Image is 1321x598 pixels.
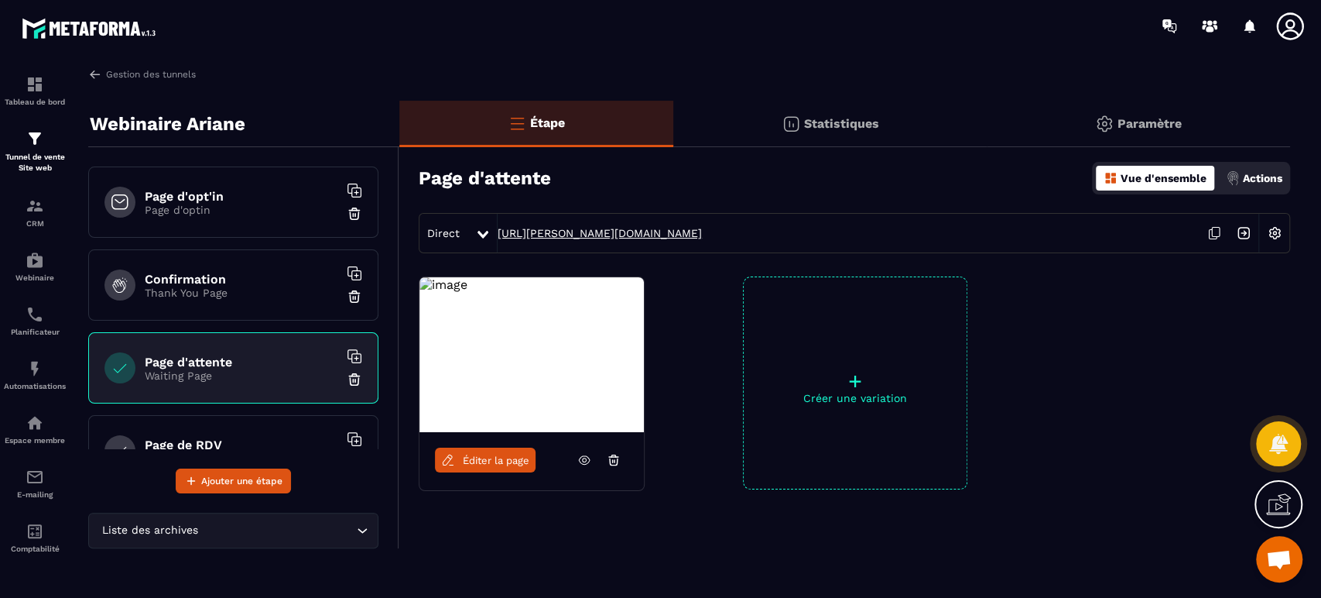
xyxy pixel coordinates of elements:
img: image [419,277,467,292]
img: setting-gr.5f69749f.svg [1095,115,1114,133]
h6: Page d'opt'in [145,189,338,204]
img: trash [347,372,362,387]
a: automationsautomationsWebinaire [4,239,66,294]
a: accountantaccountantComptabilité [4,510,66,565]
p: Planificateur [4,328,66,336]
p: Automatisations [4,382,66,390]
img: setting-w.858f3a88.svg [1260,218,1289,248]
img: automations [26,359,44,378]
p: Tableau de bord [4,98,66,106]
p: Espace membre [4,436,66,445]
img: formation [26,129,44,148]
a: Éditer la page [435,448,536,473]
img: actions.d6e523a2.png [1226,171,1240,185]
h6: Confirmation [145,272,338,287]
img: formation [26,197,44,215]
p: Webinaire [4,273,66,282]
img: stats.20deebd0.svg [782,115,800,133]
p: Étape [530,115,565,130]
img: scheduler [26,305,44,324]
span: Direct [427,227,460,239]
h6: Page d'attente [145,355,338,369]
a: schedulerschedulerPlanificateur [4,294,66,348]
p: Tunnel de vente Site web [4,152,66,174]
button: Ajouter une étape [176,469,291,493]
p: CRM [4,219,66,228]
a: automationsautomationsEspace membre [4,402,66,456]
a: emailemailE-mailing [4,456,66,510]
a: formationformationTunnel de vente Site web [4,118,66,185]
p: E-mailing [4,490,66,499]
p: Statistiques [804,116,879,131]
span: Ajouter une étape [201,473,282,489]
h6: Page de RDV [145,438,338,452]
p: Créer une variation [744,392,967,404]
p: + [744,370,967,392]
img: email [26,468,44,486]
a: automationsautomationsAutomatisations [4,348,66,402]
input: Search for option [201,522,353,539]
span: Éditer la page [463,455,529,466]
div: Search for option [88,513,378,548]
div: Ouvrir le chat [1256,536,1302,583]
p: Page d'optin [145,204,338,216]
a: [URL][PERSON_NAME][DOMAIN_NAME] [498,227,702,239]
img: automations [26,251,44,270]
p: Actions [1243,172,1282,184]
img: accountant [26,522,44,541]
img: automations [26,414,44,432]
h3: Page d'attente [419,167,551,189]
a: Gestion des tunnels [88,67,196,81]
img: trash [347,289,362,304]
img: arrow-next.bcc2205e.svg [1229,218,1258,248]
span: Liste des archives [98,522,201,539]
p: Webinaire Ariane [90,108,245,139]
img: trash [347,206,362,222]
img: formation [26,75,44,94]
p: Vue d'ensemble [1121,172,1206,184]
a: formationformationTableau de bord [4,64,66,118]
img: arrow [88,67,102,81]
p: Thank You Page [145,287,338,299]
p: Comptabilité [4,545,66,553]
img: logo [22,14,161,43]
p: Paramètre [1117,116,1182,131]
p: Waiting Page [145,369,338,382]
a: formationformationCRM [4,185,66,239]
img: dashboard-orange.40269519.svg [1104,171,1117,185]
img: bars-o.4a397970.svg [508,114,526,132]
